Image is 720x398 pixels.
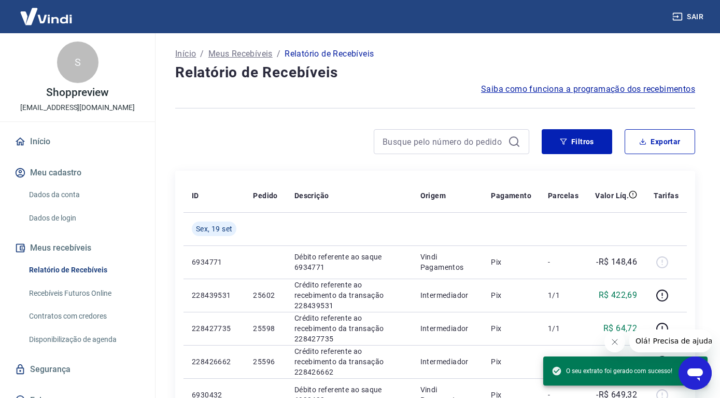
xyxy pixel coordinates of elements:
[12,237,143,259] button: Meus recebíveis
[25,259,143,281] a: Relatório de Recebíveis
[491,290,531,300] p: Pix
[192,290,236,300] p: 228439531
[25,283,143,304] a: Recebíveis Futuros Online
[294,280,404,311] p: Crédito referente ao recebimento da transação 228439531
[253,290,277,300] p: 25602
[596,256,637,268] p: -R$ 148,46
[548,290,578,300] p: 1/1
[25,208,143,229] a: Dados de login
[12,358,143,381] a: Segurança
[294,346,404,377] p: Crédito referente ao recebimento da transação 228426662
[208,48,273,60] a: Meus Recebíveis
[548,323,578,334] p: 1/1
[285,48,374,60] p: Relatório de Recebíveis
[20,102,135,113] p: [EMAIL_ADDRESS][DOMAIN_NAME]
[25,329,143,350] a: Disponibilização de agenda
[420,190,446,201] p: Origem
[294,190,329,201] p: Descrição
[196,224,232,234] span: Sex, 19 set
[679,356,712,390] iframe: Botão para abrir a janela de mensagens
[46,87,108,98] p: Shoppreview
[175,48,196,60] a: Início
[670,7,708,26] button: Sair
[277,48,280,60] p: /
[192,190,199,201] p: ID
[548,257,578,267] p: -
[57,42,98,83] div: S
[491,323,531,334] p: Pix
[420,290,475,300] p: Intermediador
[200,48,204,60] p: /
[599,289,638,301] p: R$ 422,69
[654,190,679,201] p: Tarifas
[603,355,637,368] p: R$ 88,81
[542,129,612,154] button: Filtros
[595,190,629,201] p: Valor Líq.
[25,306,143,327] a: Contratos com credores
[253,190,277,201] p: Pedido
[294,313,404,344] p: Crédito referente ao recebimento da transação 228427735
[253,323,277,334] p: 25598
[625,129,695,154] button: Exportar
[6,7,87,16] span: Olá! Precisa de ajuda?
[294,252,404,272] p: Débito referente ao saque 6934771
[12,1,80,32] img: Vindi
[491,257,531,267] p: Pix
[552,366,672,376] span: O seu extrato foi gerado com sucesso!
[629,330,712,352] iframe: Mensagem da empresa
[12,161,143,184] button: Meu cadastro
[491,356,531,367] p: Pix
[383,134,504,149] input: Busque pelo número do pedido
[420,323,475,334] p: Intermediador
[192,323,236,334] p: 228427735
[192,356,236,367] p: 228426662
[25,184,143,205] a: Dados da conta
[548,190,578,201] p: Parcelas
[192,257,236,267] p: 6934771
[603,322,637,335] p: R$ 64,72
[253,356,277,367] p: 25596
[481,83,695,95] a: Saiba como funciona a programação dos recebimentos
[491,190,531,201] p: Pagamento
[175,62,695,83] h4: Relatório de Recebíveis
[420,252,475,272] p: Vindi Pagamentos
[420,356,475,367] p: Intermediador
[12,130,143,153] a: Início
[604,332,625,352] iframe: Fechar mensagem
